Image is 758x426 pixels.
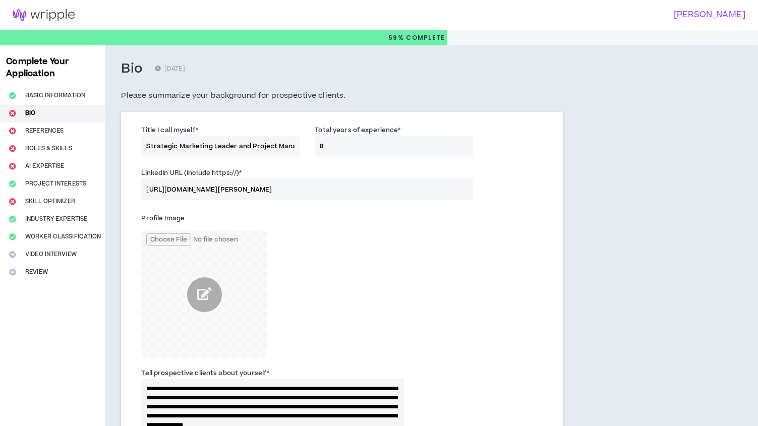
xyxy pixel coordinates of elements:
label: Profile Image [141,210,185,226]
label: Tell prospective clients about yourself [141,365,269,381]
span: Complete [404,33,445,42]
h3: Bio [121,60,143,78]
h3: [PERSON_NAME] [373,10,745,20]
iframe: Intercom live chat [10,392,34,416]
label: Title I call myself [141,122,198,138]
h3: Complete Your Application [2,55,103,80]
input: e.g. Creative Director, Digital Strategist, etc. [141,136,300,157]
label: LinkedIn URL (Include https://) [141,165,242,181]
h5: Please summarize your background for prospective clients. [121,90,562,102]
input: Years [315,136,473,157]
p: [DATE] [155,64,185,74]
input: LinkedIn URL [141,178,473,200]
p: 59% [388,30,445,45]
label: Total years of experience [315,122,400,138]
